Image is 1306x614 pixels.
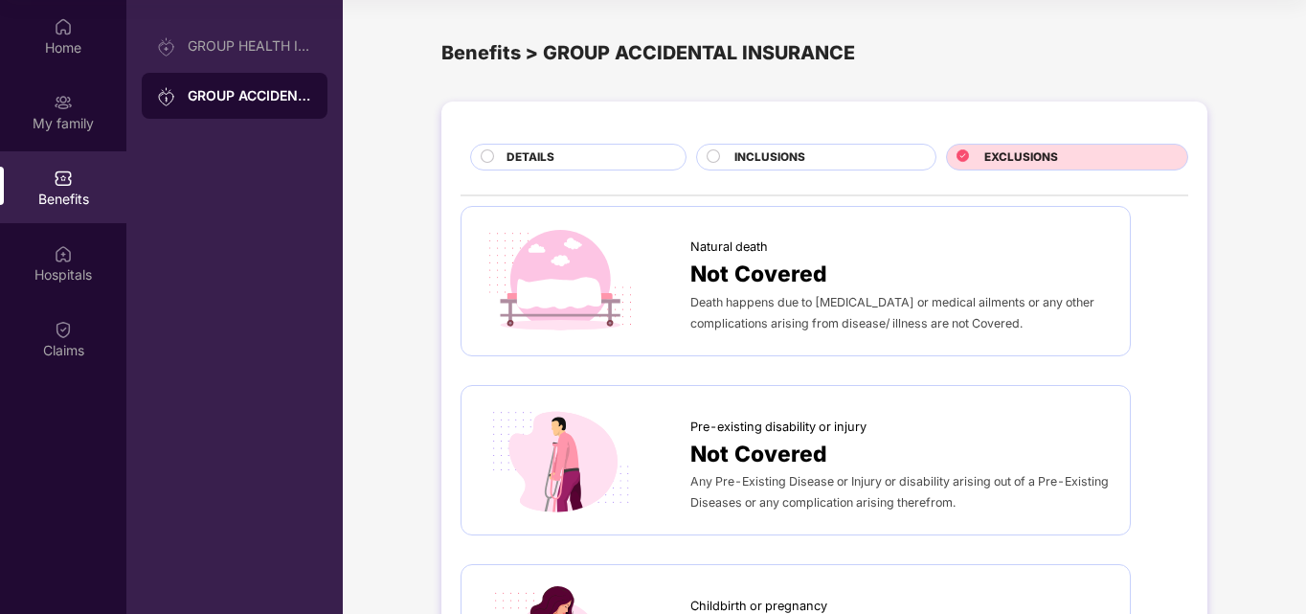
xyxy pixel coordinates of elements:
span: Any Pre-Existing Disease or Injury or disability arising out of a Pre-Existing Diseases or any co... [690,474,1109,510]
img: icon [481,405,640,515]
span: Not Covered [690,257,827,291]
span: Not Covered [690,437,827,471]
div: Benefits > GROUP ACCIDENTAL INSURANCE [441,38,1207,68]
img: svg+xml;base64,PHN2ZyBpZD0iSG9zcGl0YWxzIiB4bWxucz0iaHR0cDovL3d3dy53My5vcmcvMjAwMC9zdmciIHdpZHRoPS... [54,244,73,263]
div: GROUP ACCIDENTAL INSURANCE [188,86,312,105]
span: EXCLUSIONS [984,148,1058,167]
span: INCLUSIONS [734,148,805,167]
img: svg+xml;base64,PHN2ZyBpZD0iQ2xhaW0iIHhtbG5zPSJodHRwOi8vd3d3LnczLm9yZy8yMDAwL3N2ZyIgd2lkdGg9IjIwIi... [54,320,73,339]
img: svg+xml;base64,PHN2ZyB3aWR0aD0iMjAiIGhlaWdodD0iMjAiIHZpZXdCb3g9IjAgMCAyMCAyMCIgZmlsbD0ibm9uZSIgeG... [157,37,176,57]
img: svg+xml;base64,PHN2ZyB3aWR0aD0iMjAiIGhlaWdodD0iMjAiIHZpZXdCb3g9IjAgMCAyMCAyMCIgZmlsbD0ibm9uZSIgeG... [54,93,73,112]
img: icon [481,226,640,336]
span: Natural death [690,238,768,257]
span: DETAILS [507,148,554,167]
span: Death happens due to [MEDICAL_DATA] or medical ailments or any other complications arising from d... [690,295,1094,330]
img: svg+xml;base64,PHN2ZyB3aWR0aD0iMjAiIGhlaWdodD0iMjAiIHZpZXdCb3g9IjAgMCAyMCAyMCIgZmlsbD0ibm9uZSIgeG... [157,87,176,106]
img: svg+xml;base64,PHN2ZyBpZD0iSG9tZSIgeG1sbnM9Imh0dHA6Ly93d3cudzMub3JnLzIwMDAvc3ZnIiB3aWR0aD0iMjAiIG... [54,17,73,36]
img: svg+xml;base64,PHN2ZyBpZD0iQmVuZWZpdHMiIHhtbG5zPSJodHRwOi8vd3d3LnczLm9yZy8yMDAwL3N2ZyIgd2lkdGg9Ij... [54,169,73,188]
div: GROUP HEALTH INSURANCE [188,38,312,54]
span: Pre-existing disability or injury [690,418,867,437]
